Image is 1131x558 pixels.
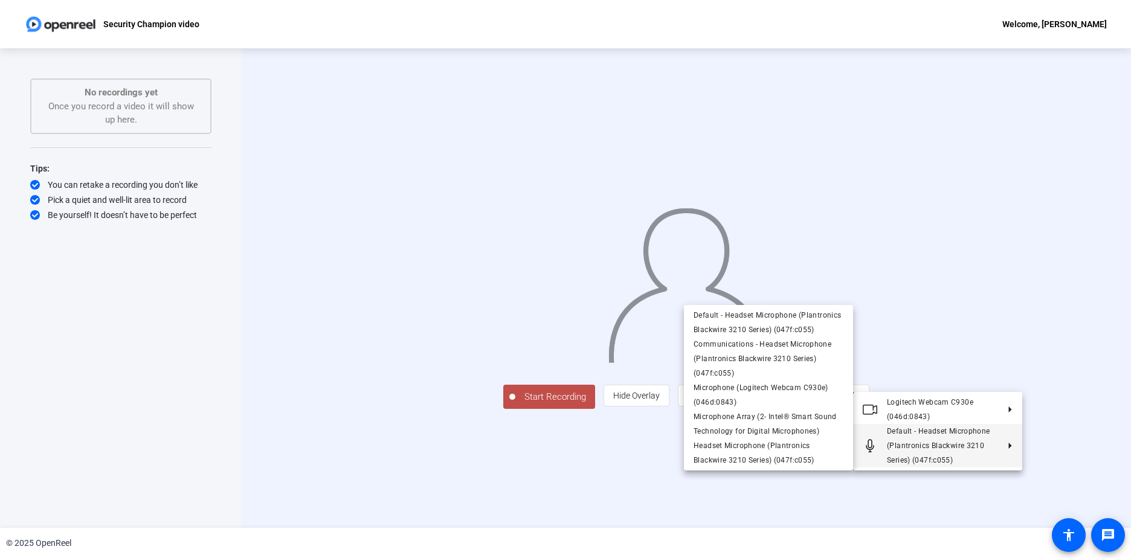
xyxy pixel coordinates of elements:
span: Default - Headset Microphone (Plantronics Blackwire 3210 Series) (047f:c055) [694,311,841,334]
span: Headset Microphone (Plantronics Blackwire 3210 Series) (047f:c055) [694,441,814,464]
span: Logitech Webcam C930e (046d:0843) [887,398,973,421]
span: Microphone (Logitech Webcam C930e) (046d:0843) [694,383,828,406]
span: Communications - Headset Microphone (Plantronics Blackwire 3210 Series) (047f:c055) [694,340,831,377]
mat-icon: Video camera [863,402,877,417]
span: Microphone Array (2- Intel® Smart Sound Technology for Digital Microphones) [694,412,837,435]
mat-icon: Microphone [863,438,877,453]
span: Default - Headset Microphone (Plantronics Blackwire 3210 Series) (047f:c055) [887,427,990,464]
